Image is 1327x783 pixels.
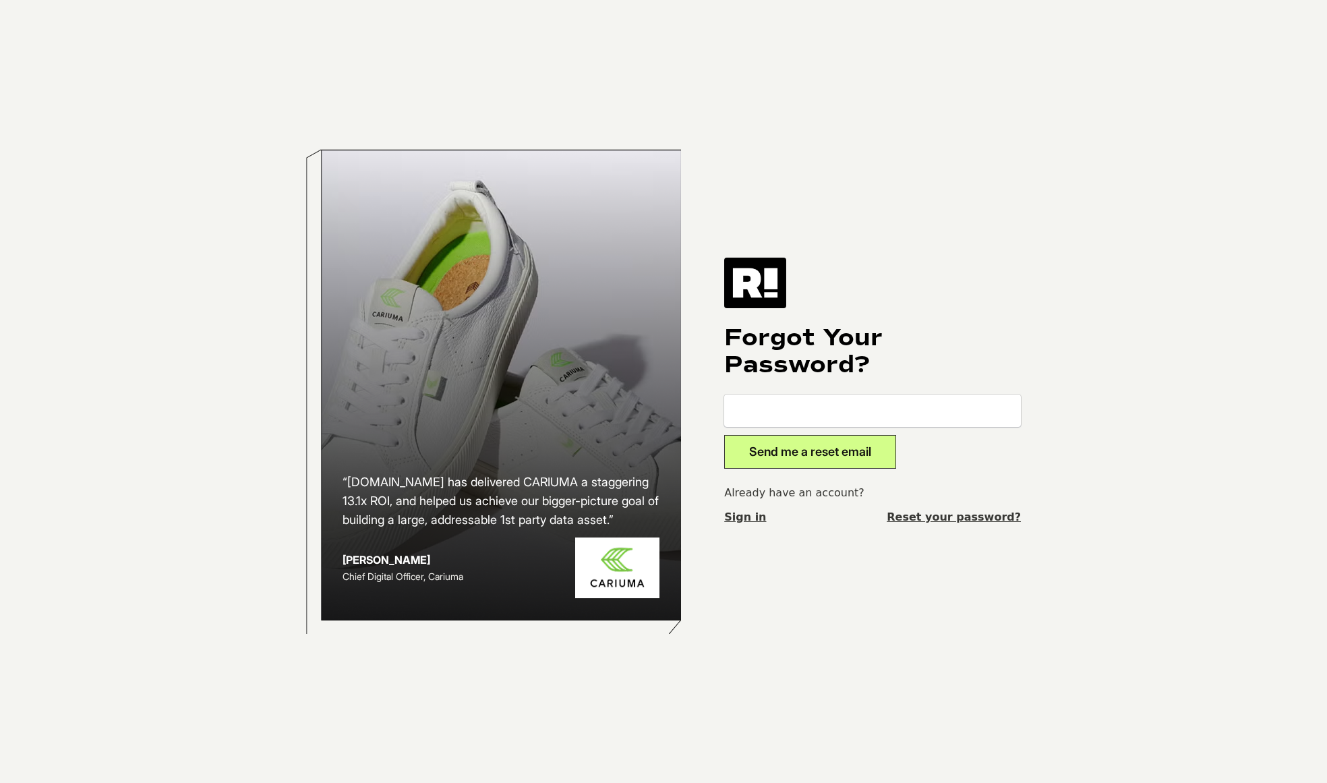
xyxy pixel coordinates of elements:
button: Send me a reset email [724,435,896,469]
span: Chief Digital Officer, Cariuma [343,571,463,582]
a: Sign in [724,509,766,525]
strong: [PERSON_NAME] [343,553,430,567]
img: Cariuma [575,538,659,599]
a: Reset your password? [887,509,1021,525]
h2: “[DOMAIN_NAME] has delivered CARIUMA a staggering 13.1x ROI, and helped us achieve our bigger-pic... [343,473,659,529]
h1: Forgot Your Password? [724,324,1021,378]
img: Retention.com [724,258,786,308]
p: Already have an account? [724,485,1021,501]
